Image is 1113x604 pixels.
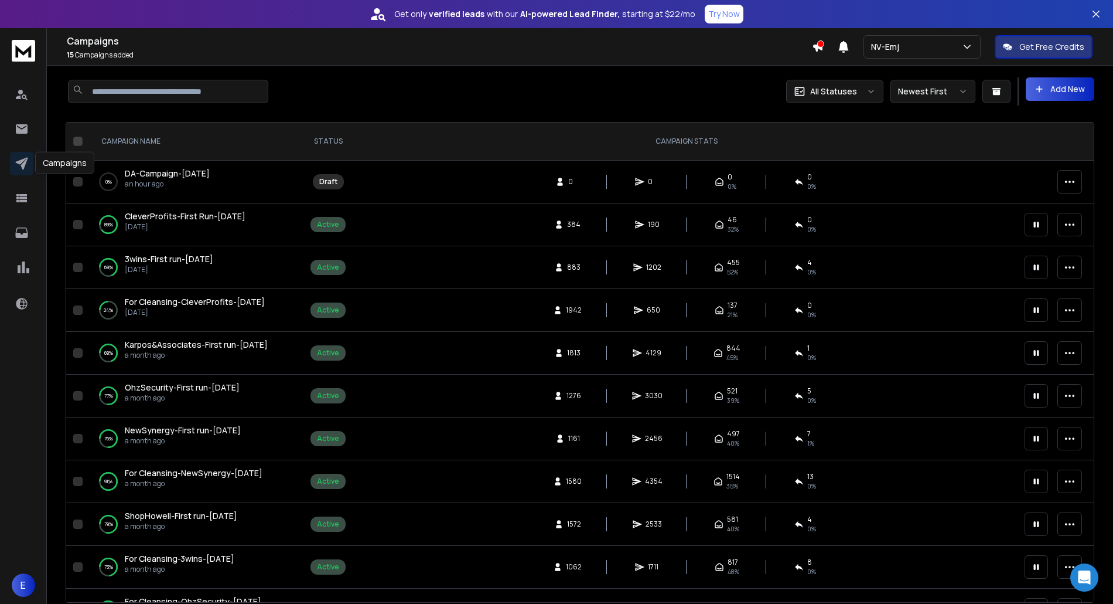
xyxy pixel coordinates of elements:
p: All Statuses [810,86,857,97]
span: 3wins-First run-[DATE] [125,253,213,264]
button: E [12,574,35,597]
span: 1276 [566,391,581,401]
span: 2456 [645,434,663,443]
span: 15 [67,50,74,60]
span: 844 [726,344,740,353]
span: 40 % [727,439,739,448]
th: CAMPAIGN NAME [87,123,301,161]
button: Try Now [705,5,743,23]
p: 77 % [104,390,113,402]
span: 0 % [807,481,816,491]
span: 32 % [728,225,739,234]
p: Campaigns added [67,50,812,60]
p: 0 % [105,176,112,188]
span: 581 [727,515,738,524]
span: 0 [568,177,580,186]
span: 52 % [727,267,738,277]
div: Active [317,477,339,486]
span: 1711 [648,562,660,572]
td: 89%CleverProfits-First Run-[DATE][DATE] [87,203,301,246]
span: 0 [728,172,732,182]
span: 46 [728,215,737,225]
span: 883 [567,263,581,272]
span: 384 [567,220,581,229]
p: 69 % [104,347,113,359]
a: DA-Campaign-[DATE] [125,168,210,179]
span: 190 [648,220,660,229]
p: [DATE] [125,308,265,317]
div: Open Intercom Messenger [1070,564,1098,592]
span: 4129 [646,348,661,358]
p: [DATE] [125,265,213,274]
p: a month ago [125,565,234,574]
th: STATUS [301,123,355,161]
a: For Cleansing-3wins-[DATE] [125,553,234,565]
p: 91 % [104,476,112,487]
button: Add New [1026,77,1094,101]
p: Try Now [708,8,740,20]
td: 79%ShopHowell-First run-[DATE]a month ago [87,503,301,546]
p: 73 % [104,561,113,573]
p: 89 % [104,219,113,230]
span: 35 % [726,481,738,491]
span: 0 % [807,353,816,362]
span: 39 % [727,396,739,405]
span: 817 [728,558,738,567]
span: 1580 [566,477,582,486]
a: CleverProfits-First Run-[DATE] [125,211,245,222]
td: 76%NewSynergy-First run-[DATE]a month ago [87,418,301,460]
p: 79 % [104,518,113,530]
span: 0 % [807,524,816,534]
td: 91%For Cleansing-NewSynergy-[DATE]a month ago [87,460,301,503]
span: 0 [648,177,660,186]
button: Get Free Credits [995,35,1092,59]
p: a month ago [125,351,268,360]
span: 1572 [567,520,581,529]
span: 5 [807,386,811,396]
span: 0 % [807,267,816,277]
strong: verified leads [429,8,484,20]
p: a month ago [125,436,241,446]
span: 0 [807,215,812,225]
span: 40 % [727,524,739,534]
span: 13 [807,472,814,481]
td: 77%OhzSecurity-First run-[DATE]a month ago [87,375,301,418]
th: CAMPAIGN STATS [355,123,1018,161]
span: 1 % [807,439,814,448]
span: 48 % [728,567,739,576]
p: a month ago [125,522,237,531]
img: logo [12,40,35,62]
span: NewSynergy-First run-[DATE] [125,425,241,436]
span: 4 [807,515,812,524]
a: Karpos&Associates-First run-[DATE] [125,339,268,351]
div: Active [317,348,339,358]
p: Get only with our starting at $22/mo [394,8,695,20]
p: a month ago [125,393,240,403]
span: 8 [807,558,812,567]
span: OhzSecurity-First run-[DATE] [125,382,240,393]
p: a month ago [125,479,262,488]
span: 137 [728,301,738,310]
td: 24%For Cleansing-CleverProfits-[DATE][DATE] [87,289,301,332]
span: 0 % [807,225,816,234]
a: For Cleansing-CleverProfits-[DATE] [125,296,265,308]
p: [DATE] [125,222,245,232]
span: 0% [728,182,736,191]
a: For Cleansing-NewSynergy-[DATE] [125,467,262,479]
span: 1202 [646,263,661,272]
span: 1 [807,344,810,353]
div: Active [317,263,339,272]
div: Active [317,520,339,529]
span: 0% [807,182,816,191]
td: 69%Karpos&Associates-First run-[DATE]a month ago [87,332,301,375]
div: Active [317,562,339,572]
div: Draft [319,177,337,186]
span: ShopHowell-First run-[DATE] [125,510,237,521]
span: 1942 [566,306,582,315]
p: 76 % [104,433,113,444]
span: 1514 [726,472,740,481]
